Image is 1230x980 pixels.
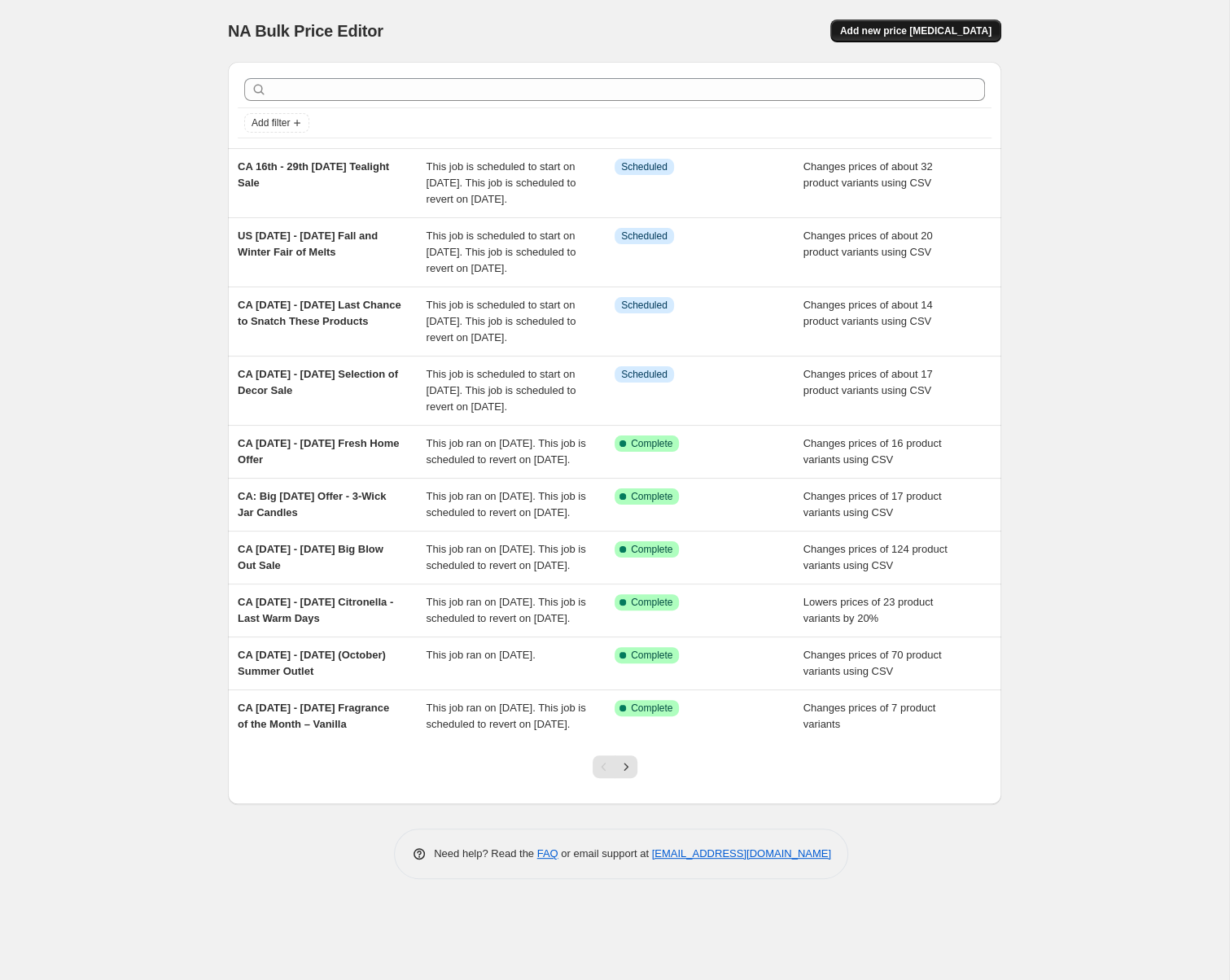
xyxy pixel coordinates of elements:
button: Next [615,755,637,778]
span: This job ran on [DATE]. This job is scheduled to revert on [DATE]. [427,490,586,518]
span: This job is scheduled to start on [DATE]. This job is scheduled to revert on [DATE]. [427,299,576,343]
span: Scheduled [621,230,668,243]
span: Scheduled [621,368,668,381]
button: Add new price [MEDICAL_DATA] [830,20,1001,42]
span: Changes prices of about 14 product variants using CSV [803,299,933,327]
a: FAQ [537,847,558,860]
span: NA Bulk Price Editor [228,22,383,40]
span: This job is scheduled to start on [DATE]. This job is scheduled to revert on [DATE]. [427,230,576,274]
span: Complete [631,596,672,609]
span: CA [DATE] - [DATE] Fragrance of the Month – Vanilla [238,702,389,730]
span: This job is scheduled to start on [DATE]. This job is scheduled to revert on [DATE]. [427,368,576,413]
span: Complete [631,437,672,450]
span: Changes prices of 16 product variants using CSV [803,437,942,466]
span: Changes prices of 17 product variants using CSV [803,490,942,518]
span: Scheduled [621,160,668,173]
span: This job is scheduled to start on [DATE]. This job is scheduled to revert on [DATE]. [427,160,576,205]
span: Changes prices of about 32 product variants using CSV [803,160,933,189]
span: This job ran on [DATE]. [427,649,536,661]
span: Changes prices of 70 product variants using CSV [803,649,942,677]
span: US [DATE] - [DATE] Fall and Winter Fair of Melts [238,230,378,258]
span: CA 16th - 29th [DATE] Tealight Sale [238,160,389,189]
span: Complete [631,702,672,715]
span: CA: Big [DATE] Offer - 3-Wick Jar Candles [238,490,386,518]
span: CA [DATE] - [DATE] Selection of Decor Sale [238,368,398,396]
span: Need help? Read the [434,847,537,860]
span: Complete [631,490,672,503]
nav: Pagination [593,755,637,778]
span: This job ran on [DATE]. This job is scheduled to revert on [DATE]. [427,596,586,624]
span: Changes prices of about 20 product variants using CSV [803,230,933,258]
span: Changes prices of about 17 product variants using CSV [803,368,933,396]
a: [EMAIL_ADDRESS][DOMAIN_NAME] [652,847,831,860]
span: This job ran on [DATE]. This job is scheduled to revert on [DATE]. [427,543,586,571]
span: Add filter [252,116,290,129]
span: Complete [631,649,672,662]
span: CA [DATE] - [DATE] Big Blow Out Sale [238,543,383,571]
span: Add new price [MEDICAL_DATA] [840,24,991,37]
span: This job ran on [DATE]. This job is scheduled to revert on [DATE]. [427,437,586,466]
button: Add filter [244,113,309,133]
span: CA [DATE] - [DATE] Last Chance to Snatch These Products [238,299,401,327]
span: CA [DATE] - [DATE] Fresh Home Offer [238,437,399,466]
span: Complete [631,543,672,556]
span: Changes prices of 7 product variants [803,702,936,730]
span: Scheduled [621,299,668,312]
span: Changes prices of 124 product variants using CSV [803,543,948,571]
span: or email support at [558,847,652,860]
span: Lowers prices of 23 product variants by 20% [803,596,934,624]
span: CA [DATE] - [DATE] (October) Summer Outlet [238,649,386,677]
span: This job ran on [DATE]. This job is scheduled to revert on [DATE]. [427,702,586,730]
span: CA [DATE] - [DATE] Citronella - Last Warm Days [238,596,393,624]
